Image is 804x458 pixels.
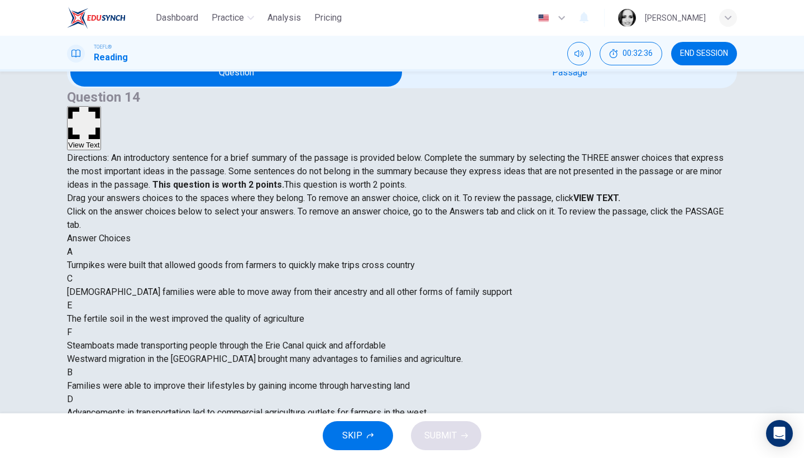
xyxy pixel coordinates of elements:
div: C [67,272,737,285]
div: Mute [567,42,591,65]
span: Directions: An introductory sentence for a brief summary of the passage is provided below. Comple... [67,152,724,190]
div: ATurnpikes were built that allowed goods from farmers to quickly make trips cross country [67,245,737,272]
div: B [67,366,737,379]
span: TOEFL® [94,43,112,51]
button: Pricing [310,8,346,28]
span: END SESSION [680,49,728,58]
strong: This question is worth 2 points. [150,179,284,190]
span: Answer Choices [67,233,131,244]
img: en [537,14,551,22]
button: END SESSION [671,42,737,65]
div: F [67,326,737,339]
div: BFamilies were able to improve their lifestyles by gaining income through harvesting land [67,366,737,393]
span: [DEMOGRAPHIC_DATA] families were able to move away from their ancestry and all other forms of fam... [67,287,512,297]
span: Families were able to improve their lifestyles by gaining income through harvesting land [67,380,410,391]
img: Profile picture [618,9,636,27]
strong: VIEW TEXT. [573,193,620,203]
span: This question is worth 2 points. [284,179,406,190]
h1: Reading [94,51,128,64]
div: C[DEMOGRAPHIC_DATA] families were able to move away from their ancestry and all other forms of fa... [67,272,737,299]
span: Practice [212,11,244,25]
h4: Question 14 [67,88,737,106]
span: SKIP [342,428,362,443]
button: Dashboard [151,8,203,28]
div: DAdvancements in transportation led to commercial agriculture outlets for farmers in the west [67,393,737,419]
button: View Text [67,106,101,150]
span: 00:32:36 [623,49,653,58]
p: Click on the answer choices below to select your answers. To remove an answer choice, go to the A... [67,205,737,232]
span: Steamboats made transporting people through the Erie Canal quick and affordable [67,340,386,351]
a: EduSynch logo [67,7,151,29]
span: Turnpikes were built that allowed goods from farmers to quickly make trips cross country [67,260,415,270]
span: Pricing [314,11,342,25]
span: Analysis [267,11,301,25]
img: EduSynch logo [67,7,126,29]
div: EThe fertile soil in the west improved the quality of agriculture [67,299,737,326]
span: Westward migration in the [GEOGRAPHIC_DATA] brought many advantages to families and agriculture. [67,354,463,364]
div: Hide [600,42,662,65]
button: SKIP [323,421,393,450]
button: Practice [207,8,259,28]
span: The fertile soil in the west improved the quality of agriculture [67,313,304,324]
div: Open Intercom Messenger [766,420,793,447]
button: 00:32:36 [600,42,662,65]
div: FSteamboats made transporting people through the Erie Canal quick and affordable [67,326,737,352]
div: [PERSON_NAME] [645,11,706,25]
p: Drag your answers choices to the spaces where they belong. To remove an answer choice, click on i... [67,192,737,205]
span: Advancements in transportation led to commercial agriculture outlets for farmers in the west [67,407,427,418]
button: Analysis [263,8,305,28]
span: Dashboard [156,11,198,25]
div: E [67,299,737,312]
div: D [67,393,737,406]
div: A [67,245,737,259]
